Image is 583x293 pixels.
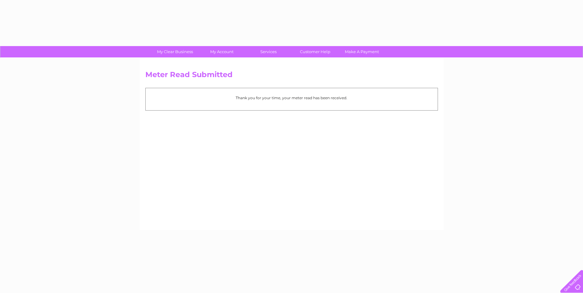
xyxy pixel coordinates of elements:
[149,95,435,101] p: Thank you for your time, your meter read has been received.
[290,46,341,57] a: Customer Help
[337,46,387,57] a: Make A Payment
[145,70,438,82] h2: Meter Read Submitted
[243,46,294,57] a: Services
[150,46,200,57] a: My Clear Business
[196,46,247,57] a: My Account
